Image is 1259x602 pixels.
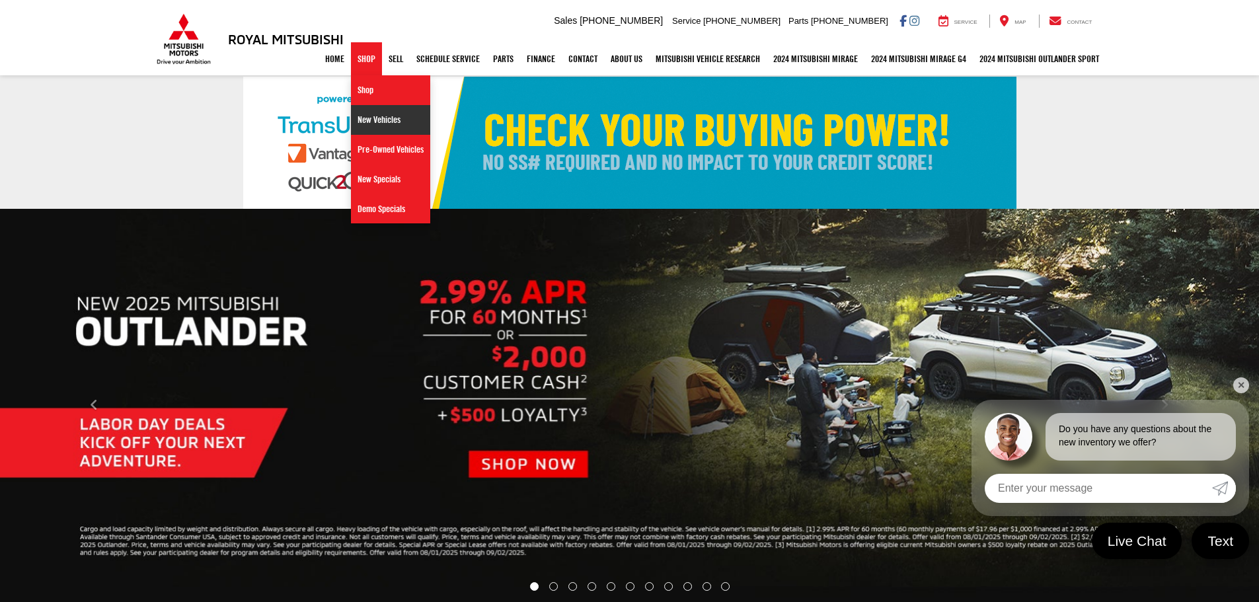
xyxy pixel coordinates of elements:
[1192,523,1249,559] a: Text
[672,16,701,26] span: Service
[683,582,692,591] li: Go to slide number 9.
[929,15,987,28] a: Service
[954,19,977,25] span: Service
[788,16,808,26] span: Parts
[549,582,558,591] li: Go to slide number 2.
[228,32,344,46] h3: Royal Mitsubishi
[351,194,430,223] a: Demo Specials
[319,42,351,75] a: Home
[351,105,430,135] a: New Vehicles
[410,42,486,75] a: Schedule Service: Opens in a new tab
[486,42,520,75] a: Parts: Opens in a new tab
[588,582,596,591] li: Go to slide number 4.
[1201,532,1240,550] span: Text
[1014,19,1026,25] span: Map
[864,42,973,75] a: 2024 Mitsubishi Mirage G4
[989,15,1036,28] a: Map
[649,42,767,75] a: Mitsubishi Vehicle Research
[562,42,604,75] a: Contact
[1070,235,1259,576] button: Click to view next picture.
[382,42,410,75] a: Sell
[767,42,864,75] a: 2024 Mitsubishi Mirage
[351,42,382,75] a: Shop
[1046,413,1236,461] div: Do you have any questions about the new inventory we offer?
[1212,474,1236,503] a: Submit
[530,582,539,591] li: Go to slide number 1.
[568,582,577,591] li: Go to slide number 3.
[154,13,213,65] img: Mitsubishi
[985,413,1032,461] img: Agent profile photo
[664,582,673,591] li: Go to slide number 8.
[243,77,1016,209] img: Check Your Buying Power
[1067,19,1092,25] span: Contact
[909,15,919,26] a: Instagram: Click to visit our Instagram page
[645,582,654,591] li: Go to slide number 7.
[351,165,430,194] a: New Specials
[554,15,577,26] span: Sales
[985,474,1212,503] input: Enter your message
[703,582,711,591] li: Go to slide number 10.
[351,75,430,105] a: Shop
[703,16,781,26] span: [PHONE_NUMBER]
[811,16,888,26] span: [PHONE_NUMBER]
[351,135,430,165] a: Pre-Owned Vehicles
[626,582,634,591] li: Go to slide number 6.
[973,42,1106,75] a: 2024 Mitsubishi Outlander SPORT
[604,42,649,75] a: About Us
[580,15,663,26] span: [PHONE_NUMBER]
[721,582,730,591] li: Go to slide number 11.
[607,582,615,591] li: Go to slide number 5.
[520,42,562,75] a: Finance
[1039,15,1102,28] a: Contact
[899,15,907,26] a: Facebook: Click to visit our Facebook page
[1101,532,1173,550] span: Live Chat
[1092,523,1182,559] a: Live Chat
